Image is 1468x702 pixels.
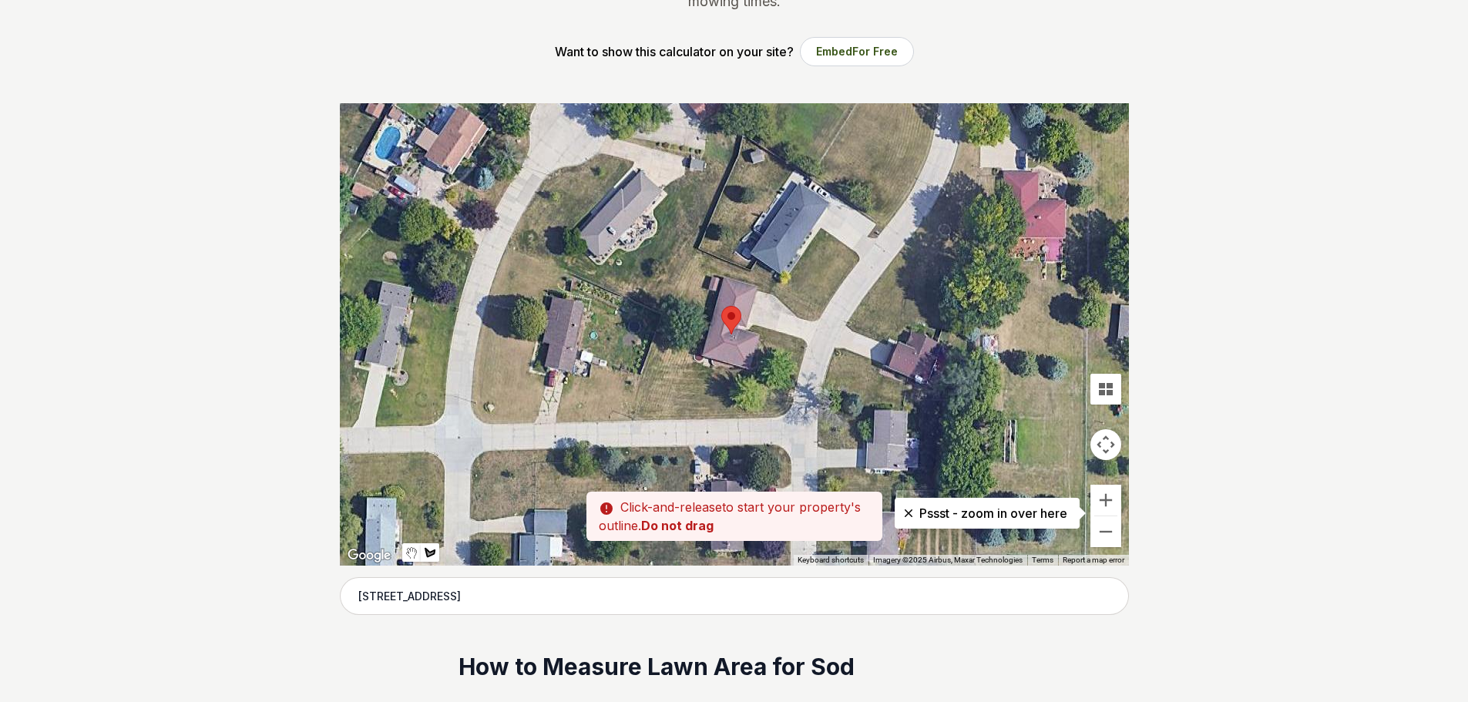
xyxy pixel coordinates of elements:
[907,504,1067,522] p: Pssst - zoom in over here
[798,555,864,566] button: Keyboard shortcuts
[340,577,1129,616] input: Enter your address to get started
[641,518,714,533] strong: Do not drag
[1090,374,1121,405] button: Tilt map
[402,543,421,562] button: Stop drawing
[852,45,898,58] span: For Free
[555,42,794,61] p: Want to show this calculator on your site?
[344,546,395,566] a: Open this area in Google Maps (opens a new window)
[344,546,395,566] img: Google
[1090,485,1121,516] button: Zoom in
[873,556,1023,564] span: Imagery ©2025 Airbus, Maxar Technologies
[1063,556,1124,564] a: Report a map error
[1090,429,1121,460] button: Map camera controls
[421,543,439,562] button: Draw a shape
[586,492,882,541] p: to start your property's outline.
[1090,516,1121,547] button: Zoom out
[1032,556,1053,564] a: Terms (opens in new tab)
[800,37,914,66] button: EmbedFor Free
[459,652,1009,683] h2: How to Measure Lawn Area for Sod
[620,499,722,515] span: Click-and-release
